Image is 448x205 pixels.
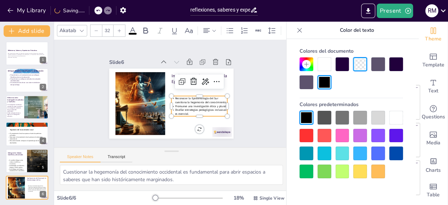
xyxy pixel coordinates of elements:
font: Colores predeterminados [300,101,359,108]
span: Reconocer la Epistemología del Sur cuestiona la hegemonía del conocimiento. [28,185,46,188]
span: Single View [260,195,284,201]
font: Color del texto [340,27,374,34]
span: Template [422,61,444,69]
div: 5 [6,149,48,173]
p: Generated with [URL] [8,57,46,58]
span: Charts [426,166,441,174]
strong: Reflexiones, Saberes y Experiencias Educativas [8,49,37,51]
span: El constructivismo ofrece una visión más holística del aprendizaje. [10,82,40,85]
span: Es posible dialogar entre saberes científicos y ancestrales. [9,160,23,165]
span: La investigación cualitativa busca comprender significados. [7,107,21,112]
input: Insert title [190,5,250,15]
span: Este diálogo contribuye a soluciones más sostenibles. [9,168,25,171]
div: Slide 6 / 6 [57,195,154,201]
span: Promueve una investigación ética y plural. [157,97,161,149]
span: Questions [422,113,445,121]
strong: Diferencias entre Investigación Cuantitativa y Cualitativa [7,97,23,102]
div: 1 [6,42,48,65]
span: Media [426,139,440,147]
div: Akatab [58,26,77,35]
div: Add text boxes [419,74,448,100]
span: Ambos enfoques tienen su lugar en la investigación educativa. [7,112,21,117]
div: Text effects [284,25,295,36]
span: Theme [425,35,442,43]
div: Slide 6 [199,31,206,78]
div: 3 [6,95,48,119]
span: Diseñar estrategias pedagógicas inclusivas es esencial. [149,97,157,148]
div: 6 [6,176,48,200]
div: R M [425,4,438,17]
div: Change the overall theme [419,22,448,48]
span: Este conocimiento enriquece el aprendizaje de los estudiantes. [10,140,39,144]
button: My Library [5,5,49,16]
span: Text [428,87,438,95]
div: Add images, graphics, shapes or video [419,126,448,152]
button: Add slide [4,25,50,37]
span: El positivismo y el constructivismo son enfoques filosóficos clave en la educación. [10,74,39,78]
strong: Diálogo entre Saberes Científicos y Ancestrales [8,152,23,156]
div: 4 [6,122,48,146]
span: Metodologías participativas integran ambos saberes. [9,165,24,168]
div: 18 % [230,195,247,201]
div: 2 [40,84,46,90]
button: Export to PowerPoint [361,4,375,18]
div: 1 [40,57,46,63]
p: Implicaciones de Reconocer la Epistemología del Sur [180,93,192,149]
span: La investigación cuantitativa se enfoca en datos numéricos. [7,104,23,107]
button: R M [425,4,438,18]
div: 4 [40,138,46,144]
button: Present [377,4,413,18]
div: Add charts and graphs [419,152,448,178]
div: Add ready made slides [419,48,448,74]
span: Diseñar estrategias pedagógicas inclusivas es esencial. [28,189,46,192]
span: Reconocer el conocimiento local promueve la educación intercultural. [10,136,43,140]
div: Get real-time input from your audience [419,100,448,126]
div: 3 [40,110,46,117]
span: Expresión del Conocimiento Local [10,128,34,131]
span: Promueve una investigación ética y plural. [28,188,46,189]
strong: Enfoque Filosófico Dominante en la Educación [8,70,43,72]
div: 5 [40,164,46,171]
div: Saving...... [54,7,85,14]
p: Implicaciones de Reconocer la Epistemología del Sur [27,177,46,181]
button: Speaker Notes [60,154,101,162]
div: Add a table [419,178,448,204]
div: 2 [6,68,48,92]
span: Table [427,191,440,199]
textarea: Cuestionar la hegemonía del conocimiento occidental es fundamental para abrir espacios a saberes ... [60,165,283,185]
div: 6 [40,191,46,197]
p: Esta presentación explora las diferentes perspectivas sobre la educación, analizando enfoques fil... [8,53,46,57]
span: El conocimiento local se expresa a través de prácticas culturales. [10,132,41,136]
button: Transcript [101,154,133,162]
span: El positivismo se refleja en métodos de evaluación estandarizados. [10,78,40,81]
span: Reconocer la Epistemología del Sur cuestiona la hegemonía del conocimiento. [161,97,168,149]
font: Colores del documento [300,48,354,54]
